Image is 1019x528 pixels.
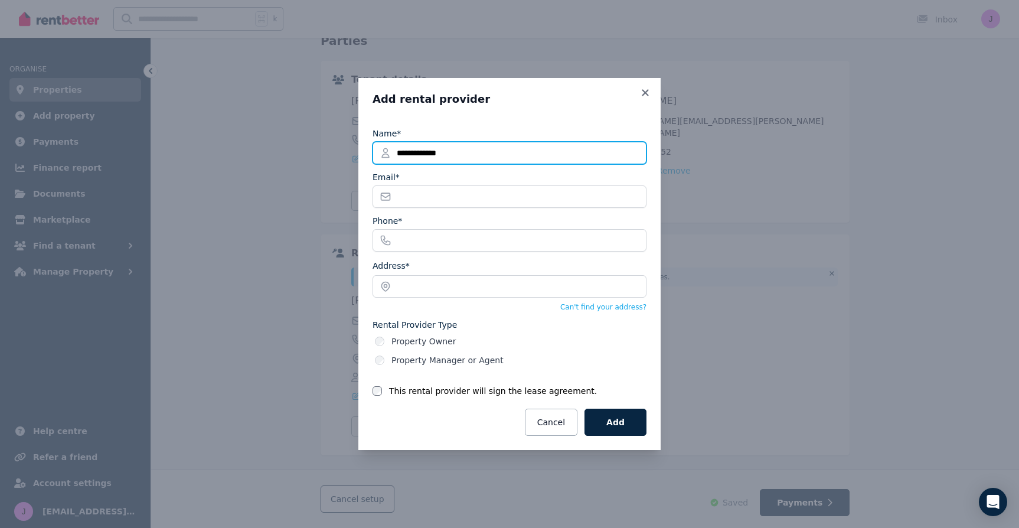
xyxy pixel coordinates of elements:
[373,128,401,139] label: Name*
[373,171,400,183] label: Email*
[560,302,646,312] button: Can't find your address?
[525,409,577,436] button: Cancel
[584,409,646,436] button: Add
[391,335,456,347] label: Property Owner
[373,92,646,106] h3: Add rental provider
[391,354,504,366] label: Property Manager or Agent
[373,319,646,331] label: Rental Provider Type
[373,215,402,227] label: Phone*
[979,488,1007,516] div: Open Intercom Messenger
[373,261,410,270] label: Address*
[389,385,597,397] label: This rental provider will sign the lease agreement.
